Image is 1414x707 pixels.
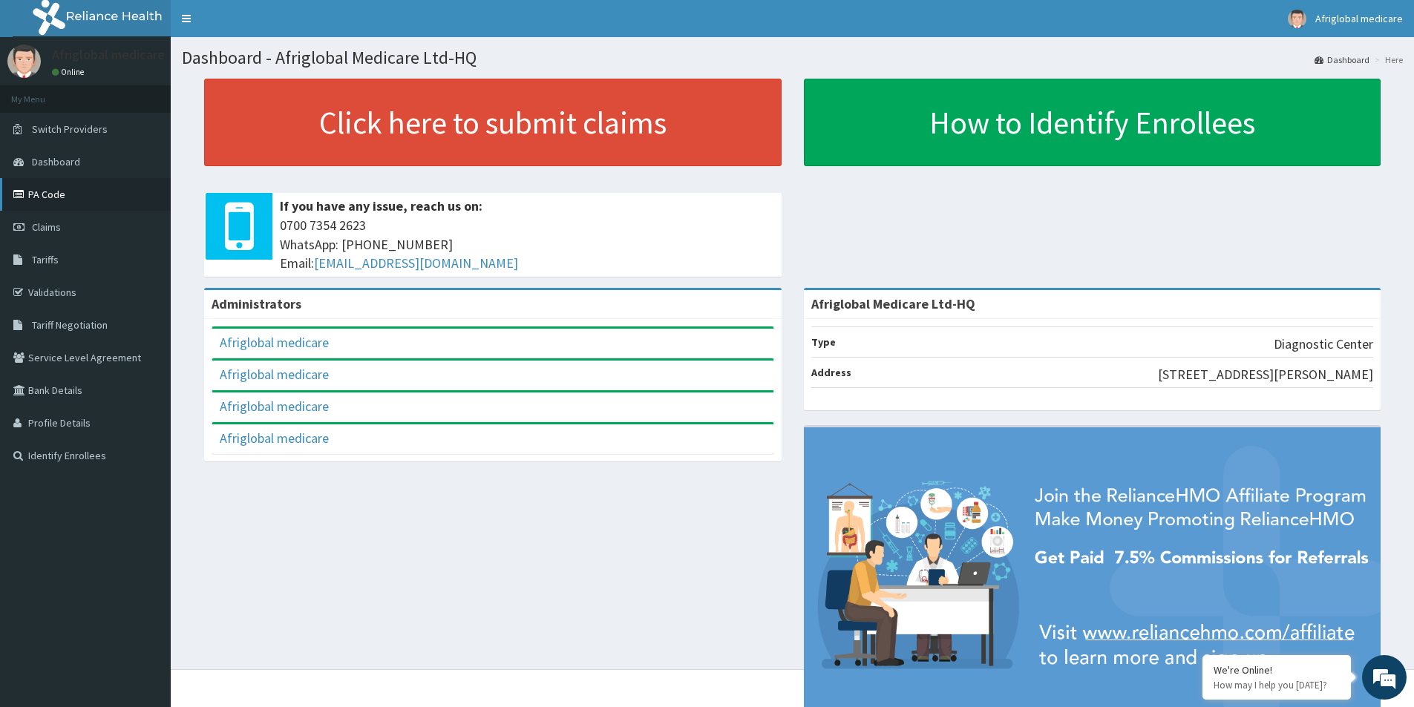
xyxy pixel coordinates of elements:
p: How may I help you today? [1214,679,1340,691]
a: Online [52,67,88,77]
b: If you have any issue, reach us on: [280,197,482,214]
a: Click here to submit claims [204,79,782,166]
span: Afriglobal medicare [1315,12,1403,25]
span: Dashboard [32,155,80,168]
p: Afriglobal medicare [52,48,165,62]
b: Address [811,366,851,379]
a: How to Identify Enrollees [804,79,1381,166]
p: [STREET_ADDRESS][PERSON_NAME] [1158,365,1373,384]
span: Switch Providers [32,122,108,136]
a: Afriglobal medicare [220,398,329,415]
p: Diagnostic Center [1274,335,1373,354]
span: Claims [32,220,61,234]
div: We're Online! [1214,663,1340,677]
a: Afriglobal medicare [220,430,329,447]
span: Tariff Negotiation [32,318,108,332]
li: Here [1371,53,1403,66]
a: Dashboard [1315,53,1369,66]
a: [EMAIL_ADDRESS][DOMAIN_NAME] [314,254,518,272]
a: Afriglobal medicare [220,366,329,383]
img: User Image [1288,10,1306,28]
h1: Dashboard - Afriglobal Medicare Ltd-HQ [182,48,1403,68]
b: Type [811,335,836,349]
span: 0700 7354 2623 WhatsApp: [PHONE_NUMBER] Email: [280,216,774,273]
strong: Afriglobal Medicare Ltd-HQ [811,295,975,312]
b: Administrators [212,295,301,312]
img: User Image [7,45,41,78]
a: Afriglobal medicare [220,334,329,351]
span: Tariffs [32,253,59,266]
